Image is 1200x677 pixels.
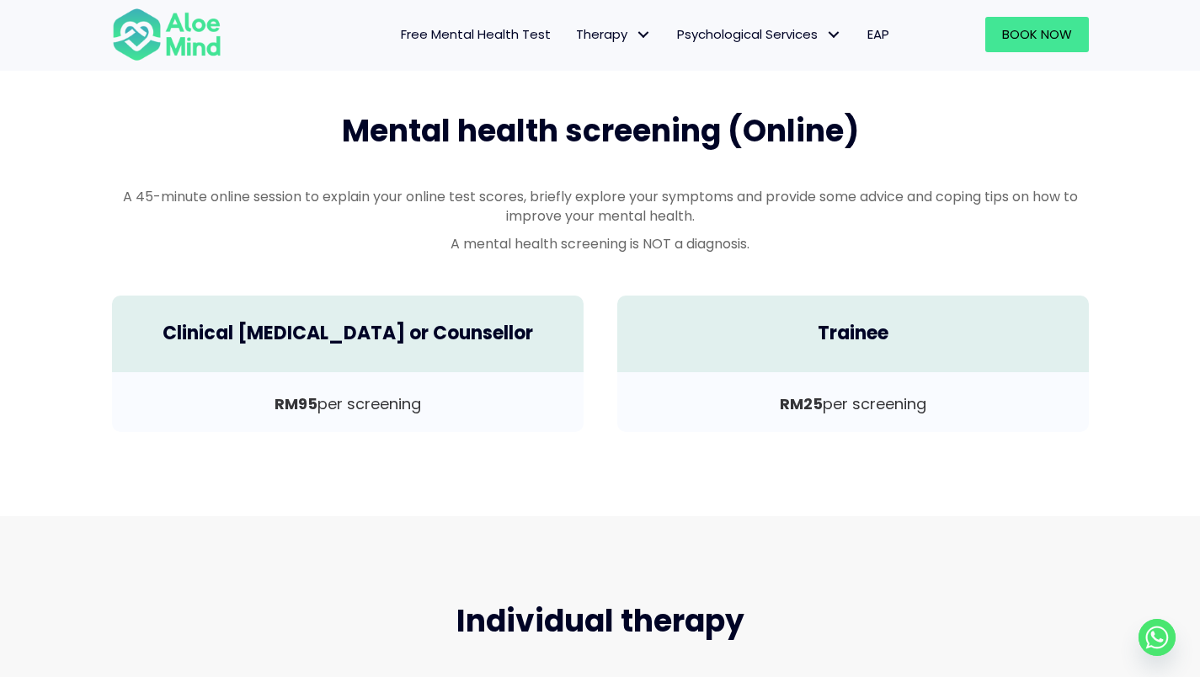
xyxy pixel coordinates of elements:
span: Psychological Services: submenu [822,23,846,47]
a: TherapyTherapy: submenu [563,17,664,52]
span: Therapy: submenu [632,23,656,47]
a: Book Now [985,17,1089,52]
h4: Clinical [MEDICAL_DATA] or Counsellor [129,321,567,347]
a: EAP [855,17,902,52]
p: per screening [129,393,567,415]
a: Psychological ServicesPsychological Services: submenu [664,17,855,52]
span: Book Now [1002,25,1072,43]
span: EAP [867,25,889,43]
span: Psychological Services [677,25,842,43]
b: RM25 [780,393,823,414]
img: Aloe mind Logo [112,7,221,62]
h4: Trainee [634,321,1072,347]
span: Therapy [576,25,652,43]
a: Free Mental Health Test [388,17,563,52]
span: Mental health screening (Online) [342,109,859,152]
p: A 45-minute online session to explain your online test scores, briefly explore your symptoms and ... [112,187,1089,226]
p: per screening [634,393,1072,415]
span: Individual therapy [456,600,744,642]
span: Free Mental Health Test [401,25,551,43]
a: Whatsapp [1139,619,1176,656]
b: RM95 [275,393,317,414]
nav: Menu [243,17,902,52]
p: A mental health screening is NOT a diagnosis. [112,234,1089,253]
